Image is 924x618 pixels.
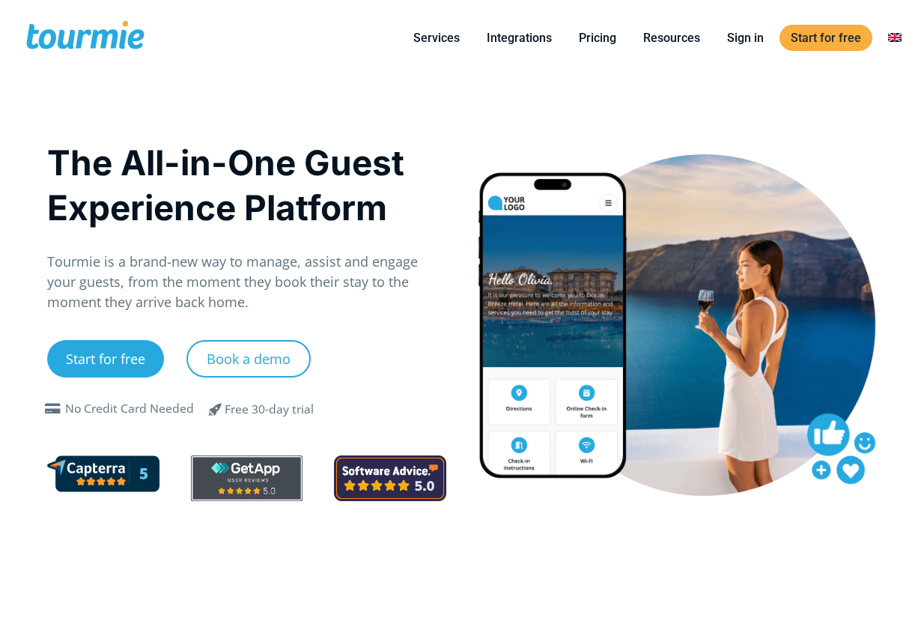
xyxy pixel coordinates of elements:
div: No Credit Card Needed [65,400,194,418]
a: Integrations [475,28,563,47]
span:  [41,403,65,415]
a: Pricing [568,28,627,47]
a: Start for free [779,25,872,51]
a: Book a demo [186,340,311,378]
a: Sign in [716,28,775,47]
span:  [198,400,234,418]
h1: The All-in-One Guest Experience Platform [47,140,446,230]
a: Resources [632,28,711,47]
a: Switch to [877,28,913,47]
a: Start for free [47,340,164,378]
p: Tourmie is a brand-new way to manage, assist and engage your guests, from the moment they book th... [47,252,446,312]
div: Free 30-day trial [225,401,314,419]
a: Services [402,28,471,47]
